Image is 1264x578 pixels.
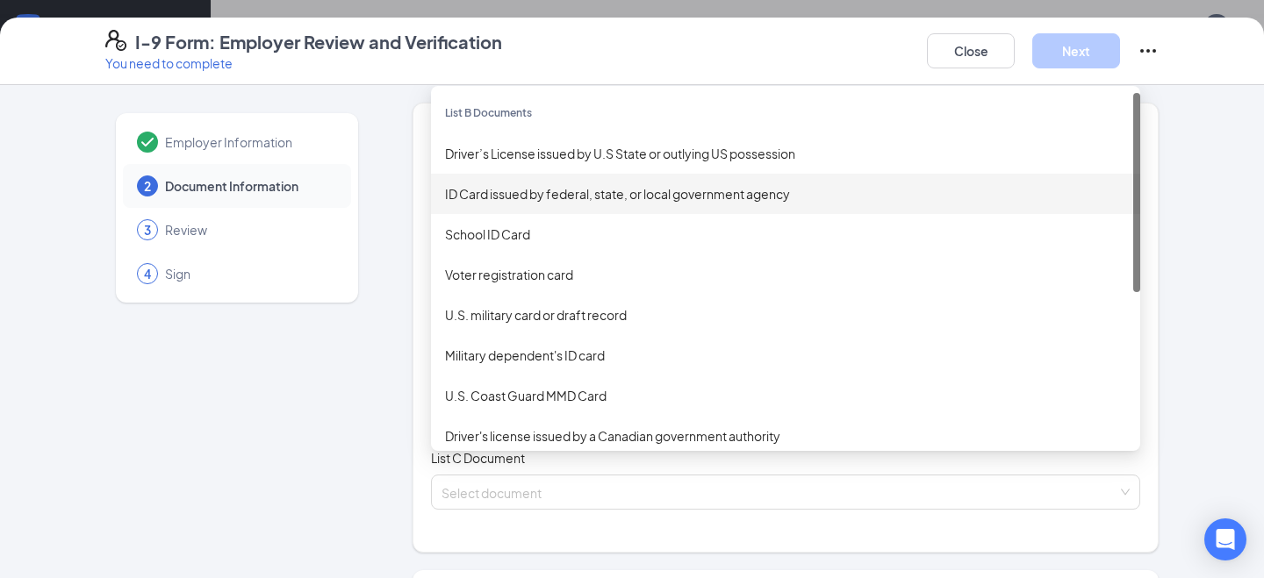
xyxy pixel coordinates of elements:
button: Close [927,33,1015,68]
div: ID Card issued by federal, state, or local government agency [445,184,1126,203]
span: 4 [144,265,151,282]
span: List C Document [431,450,525,466]
span: Document Information [165,177,334,195]
p: You need to complete [105,54,502,72]
div: Driver's license issued by a Canadian government authority [445,426,1126,446]
h4: I-9 Form: Employer Review and Verification [135,30,502,54]
div: U.S. Coast Guard MMD Card [445,386,1126,405]
span: Employer Information [165,133,334,151]
svg: Checkmark [137,132,158,153]
div: Open Intercom Messenger [1204,518,1246,560]
div: Driver’s License issued by U.S State or outlying US possession [445,144,1126,163]
svg: FormI9EVerifyIcon [105,30,126,51]
svg: Ellipses [1138,40,1159,61]
div: Voter registration card [445,265,1126,284]
button: Next [1032,33,1120,68]
span: Sign [165,265,334,282]
div: School ID Card [445,225,1126,244]
span: List B Documents [445,106,532,119]
span: 2 [144,177,151,195]
div: Military dependent's ID card [445,346,1126,365]
div: U.S. military card or draft record [445,305,1126,325]
span: 3 [144,221,151,239]
span: Review [165,221,334,239]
